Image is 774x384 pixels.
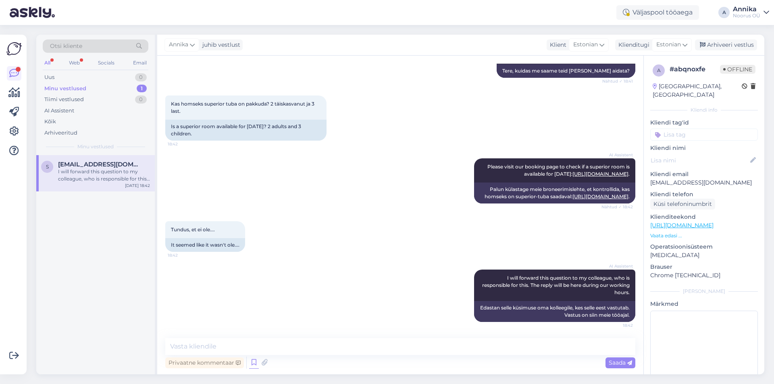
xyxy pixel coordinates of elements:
[44,107,74,115] div: AI Assistent
[50,42,82,50] span: Otsi kliente
[733,6,760,12] div: Annika
[653,82,742,99] div: [GEOGRAPHIC_DATA], [GEOGRAPHIC_DATA]
[733,6,769,19] a: AnnikaNoorus OÜ
[573,40,598,49] span: Estonian
[131,58,148,68] div: Email
[67,58,81,68] div: Web
[650,271,758,280] p: Chrome [TECHNICAL_ID]
[77,143,114,150] span: Minu vestlused
[650,199,715,210] div: Küsi telefoninumbrit
[199,41,240,49] div: juhib vestlust
[572,193,628,199] a: [URL][DOMAIN_NAME]
[168,252,198,258] span: 18:42
[44,85,86,93] div: Minu vestlused
[474,183,635,203] div: Palun külastage meie broneerimislehte, et kontrollida, kas homseks on superior-tuba saadaval: .
[650,263,758,271] p: Brauser
[169,40,188,49] span: Annika
[650,300,758,308] p: Märkmed
[601,204,633,210] span: Nähtud ✓ 18:42
[44,73,54,81] div: Uus
[656,40,681,49] span: Estonian
[603,152,633,158] span: AI Assistent
[165,357,244,368] div: Privaatne kommentaar
[58,168,150,183] div: I will forward this question to my colleague, who is responsible for this. The reply will be here...
[720,65,755,74] span: Offline
[125,183,150,189] div: [DATE] 18:42
[168,141,198,147] span: 18:42
[474,301,635,322] div: Edastan selle küsimuse oma kolleegile, kes selle eest vastutab. Vastus on siin meie tööajal.
[487,164,631,177] span: Please visit our booking page to check if a superior room is available for [DATE]: .
[43,58,52,68] div: All
[650,129,758,141] input: Lisa tag
[603,263,633,269] span: AI Assistent
[616,5,699,20] div: Väljaspool tööaega
[650,179,758,187] p: [EMAIL_ADDRESS][DOMAIN_NAME]
[46,164,49,170] span: S
[602,78,633,84] span: Nähtud ✓ 18:41
[650,106,758,114] div: Kliendi info
[670,64,720,74] div: # abqnoxfe
[657,67,661,73] span: a
[733,12,760,19] div: Noorus OÜ
[572,171,628,177] a: [URL][DOMAIN_NAME]
[650,213,758,221] p: Klienditeekond
[603,322,633,328] span: 18:42
[6,41,22,56] img: Askly Logo
[165,238,245,252] div: It seemed like it wasn't ole....
[718,7,730,18] div: A
[650,243,758,251] p: Operatsioonisüsteem
[615,41,649,49] div: Klienditugi
[497,64,635,78] div: Tere, kuidas me saame teid [PERSON_NAME] aidata?
[171,101,316,114] span: Kas homseks superior tuba on pakkuda? 2 täiskasvanut ja 3 last.
[137,85,147,93] div: 1
[547,41,566,49] div: Klient
[609,359,632,366] span: Saada
[44,129,77,137] div: Arhiveeritud
[650,251,758,259] p: [MEDICAL_DATA]
[482,275,631,295] span: I will forward this question to my colleague, who is responsible for this. The reply will be here...
[650,232,758,239] p: Vaata edasi ...
[650,190,758,199] p: Kliendi telefon
[44,118,56,126] div: Kõik
[695,39,757,50] div: Arhiveeri vestlus
[650,170,758,179] p: Kliendi email
[650,118,758,127] p: Kliendi tag'id
[650,288,758,295] div: [PERSON_NAME]
[171,226,215,232] span: Tundus, et ei ole....
[96,58,116,68] div: Socials
[44,95,84,104] div: Tiimi vestlused
[135,95,147,104] div: 0
[58,161,142,168] span: Saag.anu@gmail.com
[165,120,327,141] div: Is a superior room available for [DATE]? 2 adults and 3 children.
[650,144,758,152] p: Kliendi nimi
[135,73,147,81] div: 0
[651,156,749,165] input: Lisa nimi
[650,222,714,229] a: [URL][DOMAIN_NAME]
